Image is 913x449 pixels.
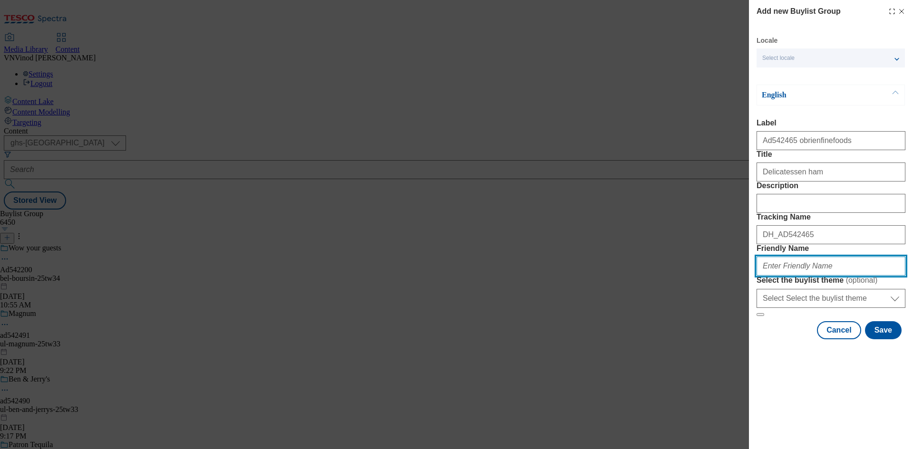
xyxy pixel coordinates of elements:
button: Save [865,321,902,339]
input: Enter Tracking Name [757,225,905,244]
button: Cancel [817,321,861,339]
span: ( optional ) [846,276,878,284]
p: English [762,90,862,100]
label: Description [757,182,905,190]
input: Enter Friendly Name [757,257,905,276]
label: Locale [757,38,777,43]
label: Title [757,150,905,159]
button: Select locale [757,48,905,67]
label: Tracking Name [757,213,905,221]
input: Enter Label [757,131,905,150]
h4: Add new Buylist Group [757,6,841,17]
label: Label [757,119,905,127]
label: Select the buylist theme [757,276,905,285]
label: Friendly Name [757,244,905,253]
input: Enter Description [757,194,905,213]
span: Select locale [762,55,795,62]
input: Enter Title [757,162,905,182]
